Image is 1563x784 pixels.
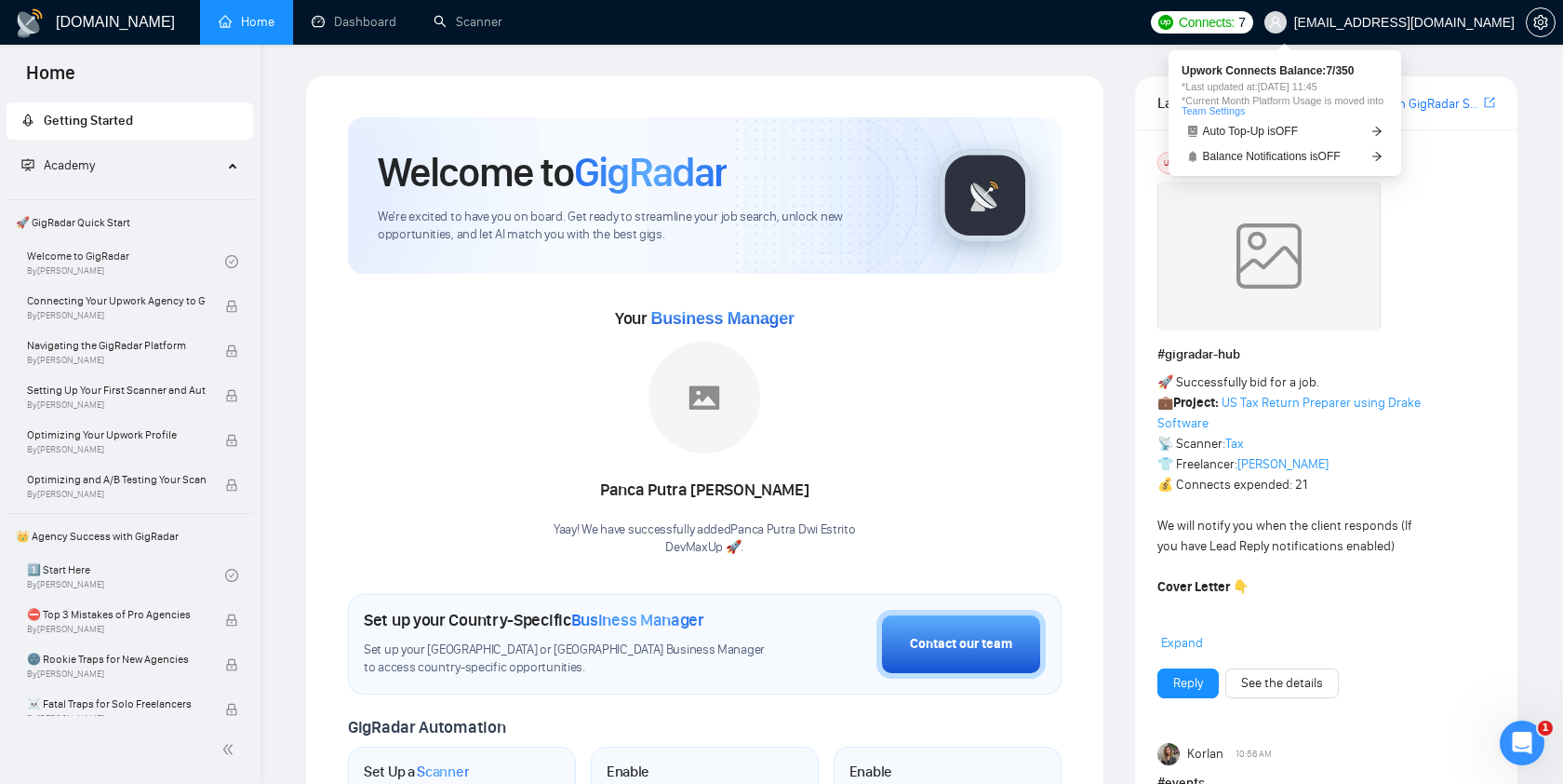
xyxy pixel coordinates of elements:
[1157,395,1421,431] a: US Tax Return Preparer using Drake Software
[27,470,206,489] span: Optimizing and A/B Testing Your Scanner for Better Results
[571,610,704,630] span: Business Manager
[1182,147,1388,167] a: bellBalance Notifications isOFFarrow-right
[1182,105,1245,116] a: Team Settings
[44,113,133,128] span: Getting Started
[939,149,1032,242] img: gigradar-logo.png
[1203,126,1299,137] span: Auto Top-Up is OFF
[1527,15,1555,30] span: setting
[1182,96,1388,116] span: *Current Month Platform Usage is moved into
[1383,94,1480,115] a: Join GigRadar Slack Community
[1173,395,1219,411] strong: Project:
[364,642,773,677] span: Set up your [GEOGRAPHIC_DATA] or [GEOGRAPHIC_DATA] Business Manager to access country-specific op...
[434,14,502,30] a: searchScanner
[225,658,238,671] span: lock
[378,147,727,197] h1: Welcome to
[1158,15,1173,30] img: upwork-logo.png
[1526,15,1556,30] a: setting
[348,717,505,737] span: GigRadar Automation
[1157,669,1219,698] button: Reply
[225,614,238,627] span: lock
[1225,669,1339,698] button: See the details
[27,489,206,500] span: By [PERSON_NAME]
[27,291,206,310] span: Connecting Your Upwork Agency to GigRadar
[1237,456,1329,472] a: [PERSON_NAME]
[225,389,238,402] span: lock
[1157,743,1180,765] img: Korlan
[21,158,34,171] span: fund-projection-screen
[44,157,95,173] span: Academy
[225,255,238,268] span: check-circle
[1187,126,1198,137] span: robot
[1182,65,1388,76] span: Upwork Connects Balance: 7 / 350
[8,204,251,241] span: 🚀 GigRadar Quick Start
[225,434,238,447] span: lock
[27,310,206,321] span: By [PERSON_NAME]
[574,147,727,197] span: GigRadar
[1179,12,1235,33] span: Connects:
[1238,12,1246,33] span: 7
[1173,673,1203,694] a: Reply
[1187,744,1223,764] span: Korlan
[1236,746,1272,763] span: 10:56 AM
[1269,16,1282,29] span: user
[1538,721,1553,736] span: 1
[219,14,274,30] a: homeHome
[221,740,240,759] span: double-left
[1157,91,1267,115] span: Latest Posts from the GigRadar Community
[650,309,794,328] span: Business Manager
[27,624,206,635] span: By [PERSON_NAME]
[21,157,95,173] span: Academy
[27,713,206,724] span: By [PERSON_NAME]
[27,669,206,680] span: By [PERSON_NAME]
[1241,673,1323,694] a: See the details
[1187,151,1198,162] span: bell
[378,209,909,244] span: We're excited to have you on board. Get ready to streamline your job search, unlock new opportuni...
[27,399,206,411] span: By [PERSON_NAME]
[11,60,90,99] span: Home
[27,355,206,366] span: By [PERSON_NAME]
[27,650,206,669] span: 🌚 Rookie Traps for New Agencies
[27,444,206,455] span: By [PERSON_NAME]
[1203,151,1341,162] span: Balance Notifications is OFF
[554,539,856,557] p: DevMaxUp 🚀 .
[1484,94,1495,112] a: export
[1182,82,1388,92] span: *Last updated at: [DATE] 11:45
[910,634,1012,655] div: Contact our team
[1157,345,1495,365] h1: # gigradar-hub
[417,763,469,781] span: Scanner
[225,300,238,313] span: lock
[27,336,206,355] span: Navigating the GigRadar Platform
[312,14,396,30] a: dashboardDashboard
[1371,126,1383,137] span: arrow-right
[27,605,206,624] span: ⛔ Top 3 Mistakes of Pro Agencies
[1161,635,1203,651] span: Expand
[1500,721,1544,765] iframe: Intercom live chat
[1158,153,1179,173] div: US
[876,610,1046,679] button: Contact our team
[7,102,253,140] li: Getting Started
[27,381,206,399] span: Setting Up Your First Scanner and Auto-Bidder
[225,345,238,358] span: lock
[225,703,238,716] span: lock
[1484,95,1495,110] span: export
[1157,579,1249,595] strong: Cover Letter 👇
[1371,151,1383,162] span: arrow-right
[1157,182,1381,331] img: weqQh+iSagEgQAAAABJRU5ErkJggg==
[8,518,251,555] span: 👑 Agency Success with GigRadar
[225,479,238,492] span: lock
[364,763,469,781] h1: Set Up a
[554,521,856,557] div: Yaay! We have successfully added Panca Putra Dwi Estri to
[554,475,856,507] div: Panca Putra [PERSON_NAME]
[27,555,225,596] a: 1️⃣ Start HereBy[PERSON_NAME]
[225,569,238,582] span: check-circle
[648,342,760,453] img: placeholder.png
[21,114,34,127] span: rocket
[1182,122,1388,142] a: robotAuto Top-Up isOFFarrow-right
[27,241,225,282] a: Welcome to GigRadarBy[PERSON_NAME]
[1225,436,1244,452] a: Tax
[1526,7,1556,37] button: setting
[27,426,206,444] span: Optimizing Your Upwork Profile
[15,8,45,38] img: logo
[615,308,795,329] span: Your
[27,695,206,713] span: ☠️ Fatal Traps for Solo Freelancers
